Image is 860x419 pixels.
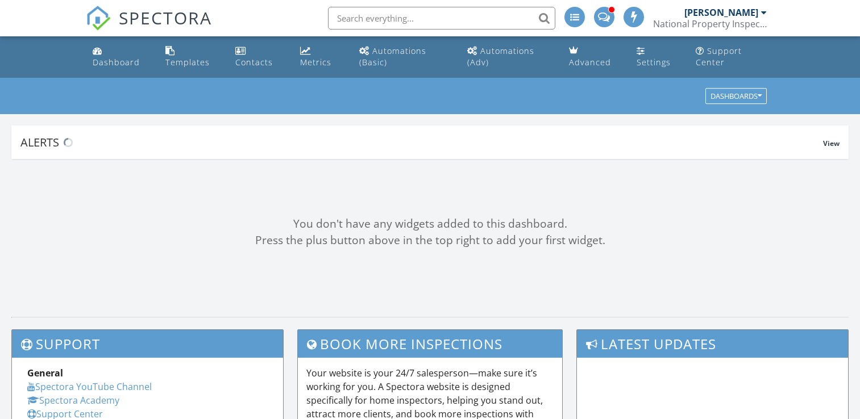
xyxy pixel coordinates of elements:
[11,232,849,249] div: Press the plus button above in the top right to add your first widget.
[27,380,152,393] a: Spectora YouTube Channel
[696,45,742,68] div: Support Center
[27,367,63,379] strong: General
[298,330,562,358] h3: Book More Inspections
[11,216,849,232] div: You don't have any widgets added to this dashboard.
[577,330,848,358] h3: Latest Updates
[300,57,331,68] div: Metrics
[711,93,762,100] div: Dashboards
[691,41,771,73] a: Support Center
[86,6,111,31] img: The Best Home Inspection Software - Spectora
[355,41,454,73] a: Automations (Basic)
[86,15,212,39] a: SPECTORA
[328,7,555,30] input: Search everything...
[12,330,283,358] h3: Support
[564,41,623,73] a: Advanced
[637,57,671,68] div: Settings
[20,135,823,150] div: Alerts
[359,45,426,68] div: Automations (Basic)
[653,18,767,30] div: National Property Inspections
[27,394,119,407] a: Spectora Academy
[161,41,222,73] a: Templates
[119,6,212,30] span: SPECTORA
[93,57,140,68] div: Dashboard
[705,89,767,104] button: Dashboards
[296,41,346,73] a: Metrics
[165,57,210,68] div: Templates
[569,57,611,68] div: Advanced
[684,7,758,18] div: [PERSON_NAME]
[463,41,556,73] a: Automations (Advanced)
[88,41,152,73] a: Dashboard
[467,45,534,68] div: Automations (Adv)
[235,57,273,68] div: Contacts
[231,41,286,73] a: Contacts
[632,41,683,73] a: Settings
[823,139,840,148] span: View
